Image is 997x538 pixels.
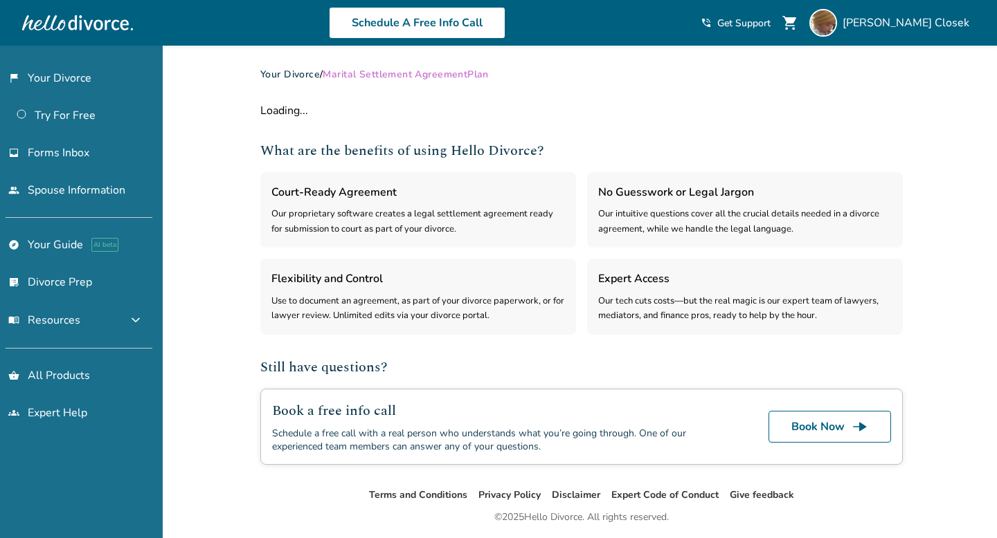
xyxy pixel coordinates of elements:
li: Disclaimer [552,487,600,503]
span: phone_in_talk [701,17,712,28]
h3: No Guesswork or Legal Jargon [598,183,892,201]
span: Forms Inbox [28,145,89,160]
div: Our tech cuts costs—but the real magic is our expert team of lawyers, mediators, and finance pros... [598,294,892,324]
div: Our intuitive questions cover all the crucial details needed in a divorce agreement, while we han... [598,207,892,236]
div: / [260,68,903,81]
span: shopping_basket [8,370,19,381]
span: Marital Settlement Agreement Plan [323,68,488,81]
span: groups [8,407,19,418]
div: Use to document an agreement, as part of your divorce paperwork, or for lawyer review. Unlimited ... [271,294,565,324]
h3: Court-Ready Agreement [271,183,565,201]
img: Kristin Closek [809,9,837,37]
a: phone_in_talkGet Support [701,17,771,30]
span: flag_2 [8,73,19,84]
a: Terms and Conditions [369,488,467,501]
a: Expert Code of Conduct [611,488,719,501]
h2: What are the benefits of using Hello Divorce? [260,140,903,161]
a: Your Divorce [260,68,320,81]
div: © 2025 Hello Divorce. All rights reserved. [494,509,669,526]
span: AI beta [91,238,118,252]
li: Give feedback [730,487,794,503]
a: Privacy Policy [478,488,541,501]
div: Schedule a free call with a real person who understands what you’re going through. One of our exp... [272,427,735,453]
div: Loading... [260,103,903,118]
h3: Expert Access [598,270,892,288]
span: menu_book [8,315,19,326]
span: people [8,185,19,196]
span: [PERSON_NAME] Closek [843,15,975,30]
h2: Book a free info call [272,400,735,421]
span: expand_more [127,312,144,328]
iframe: Chat Widget [928,472,997,538]
a: Book Nowline_end_arrow [769,411,891,443]
h2: Still have questions? [260,357,903,378]
span: line_end_arrow [852,418,868,435]
span: explore [8,239,19,250]
a: Schedule A Free Info Call [329,7,505,39]
span: Get Support [717,17,771,30]
span: shopping_cart [782,15,798,31]
span: list_alt_check [8,277,19,288]
span: Resources [8,313,80,328]
h3: Flexibility and Control [271,270,565,288]
div: Our proprietary software creates a legal settlement agreement ready for submission to court as pa... [271,207,565,236]
span: inbox [8,147,19,158]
